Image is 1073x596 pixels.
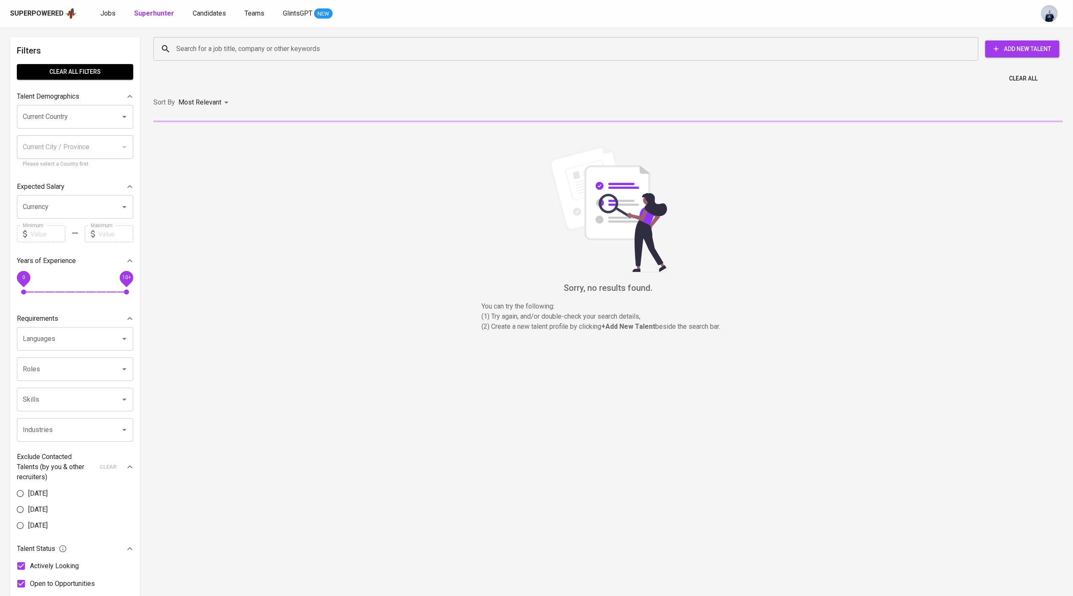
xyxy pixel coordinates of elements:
div: Exclude Contacted Talents (by you & other recruiters)clear [17,452,133,482]
button: Clear All filters [17,64,133,80]
div: Talent Demographics [17,88,133,105]
button: Add New Talent [985,40,1060,57]
span: [DATE] [28,521,48,531]
span: Candidates [193,9,226,17]
h6: Sorry, no results found. [153,281,1063,295]
span: Open to Opportunities [30,579,95,589]
div: Most Relevant [178,95,231,110]
div: Expected Salary [17,178,133,195]
span: NEW [314,10,333,18]
div: Superpowered [10,9,64,19]
a: Jobs [100,8,117,19]
img: file_searching.svg [545,146,672,272]
input: Value [98,226,133,242]
p: You can try the following : [482,301,735,311]
p: (1) Try again, and/or double-check your search details, [482,311,735,322]
a: Teams [245,8,266,19]
button: Open [118,363,130,375]
span: Actively Looking [30,561,79,571]
span: Clear All filters [24,67,126,77]
p: Most Relevant [178,97,221,107]
b: Superhunter [134,9,174,17]
button: Open [118,201,130,213]
span: 10+ [122,275,131,281]
p: Sort By [153,97,175,107]
span: Talent Status [17,544,67,554]
span: GlintsGPT [283,9,312,17]
a: Candidates [193,8,228,19]
div: Years of Experience [17,252,133,269]
span: 0 [22,275,25,281]
button: Open [118,424,130,436]
button: Clear All [1006,71,1041,86]
p: Talent Demographics [17,91,79,102]
span: Jobs [100,9,116,17]
button: Open [118,394,130,405]
span: Add New Talent [992,44,1053,54]
input: Value [30,226,65,242]
p: Exclude Contacted Talents (by you & other recruiters) [17,452,94,482]
button: Open [118,333,130,345]
div: Requirements [17,310,133,327]
b: + Add New Talent [602,322,656,330]
a: Superpoweredapp logo [10,7,77,20]
h6: Filters [17,44,133,57]
span: [DATE] [28,489,48,499]
p: Expected Salary [17,182,65,192]
p: Please select a Country first [23,160,127,169]
img: annisa@glints.com [1041,5,1058,22]
p: Requirements [17,314,58,324]
p: (2) Create a new talent profile by clicking beside the search bar. [482,322,735,332]
span: [DATE] [28,505,48,515]
span: Teams [245,9,264,17]
p: Years of Experience [17,256,76,266]
img: app logo [65,7,77,20]
span: Clear All [1009,73,1038,84]
a: Superhunter [134,8,176,19]
div: Talent Status [17,540,133,557]
button: Open [118,111,130,123]
a: GlintsGPT NEW [283,8,333,19]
